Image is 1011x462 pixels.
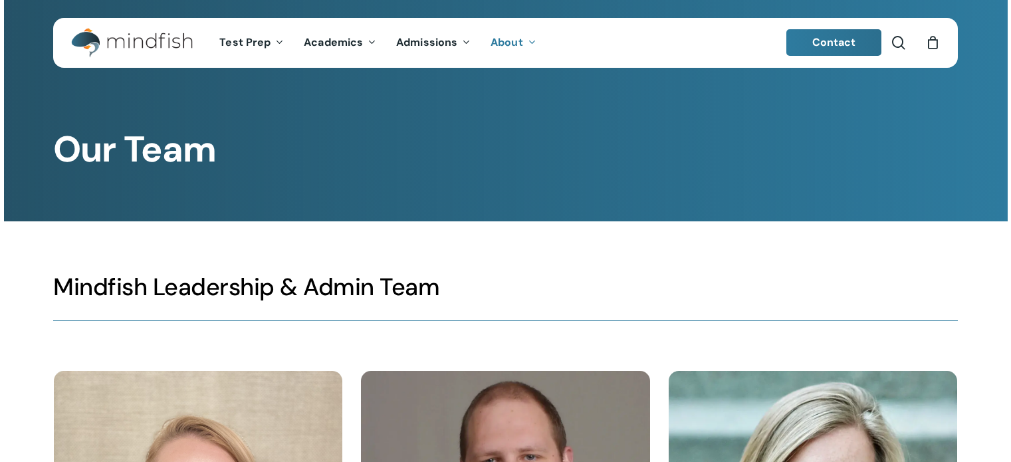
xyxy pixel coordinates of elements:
[786,29,882,56] a: Contact
[304,35,363,49] span: Academics
[481,37,546,49] a: About
[396,35,457,49] span: Admissions
[491,35,523,49] span: About
[53,272,957,302] h3: Mindfish Leadership & Admin Team
[386,37,481,49] a: Admissions
[812,35,856,49] span: Contact
[209,37,294,49] a: Test Prep
[209,18,546,68] nav: Main Menu
[925,35,940,50] a: Cart
[294,37,386,49] a: Academics
[53,18,958,68] header: Main Menu
[219,35,271,49] span: Test Prep
[53,128,957,171] h1: Our Team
